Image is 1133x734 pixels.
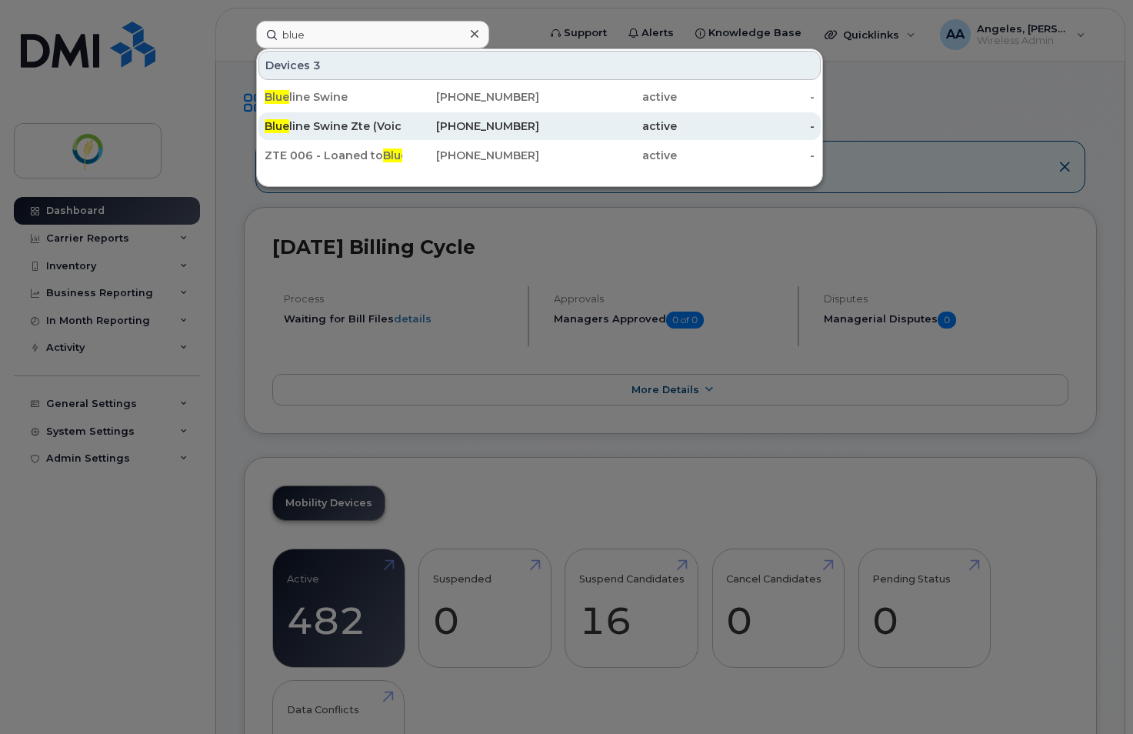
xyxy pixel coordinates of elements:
[677,148,815,163] div: -
[265,119,289,133] span: Blue
[265,148,402,163] div: ZTE 006 - Loaned to line for Internet
[677,89,815,105] div: -
[383,148,408,162] span: Blue
[265,89,402,105] div: line Swine
[265,118,402,134] div: line Swine Zte (Voice)
[402,89,540,105] div: [PHONE_NUMBER]
[258,142,821,169] a: ZTE 006 - Loaned toBlueline for Internet[PHONE_NUMBER]active-
[539,89,677,105] div: active
[402,118,540,134] div: [PHONE_NUMBER]
[258,112,821,140] a: Blueline Swine Zte (Voice)[PHONE_NUMBER]active-
[258,51,821,80] div: Devices
[677,118,815,134] div: -
[265,90,289,104] span: Blue
[313,58,321,73] span: 3
[402,148,540,163] div: [PHONE_NUMBER]
[539,148,677,163] div: active
[258,83,821,111] a: Blueline Swine[PHONE_NUMBER]active-
[539,118,677,134] div: active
